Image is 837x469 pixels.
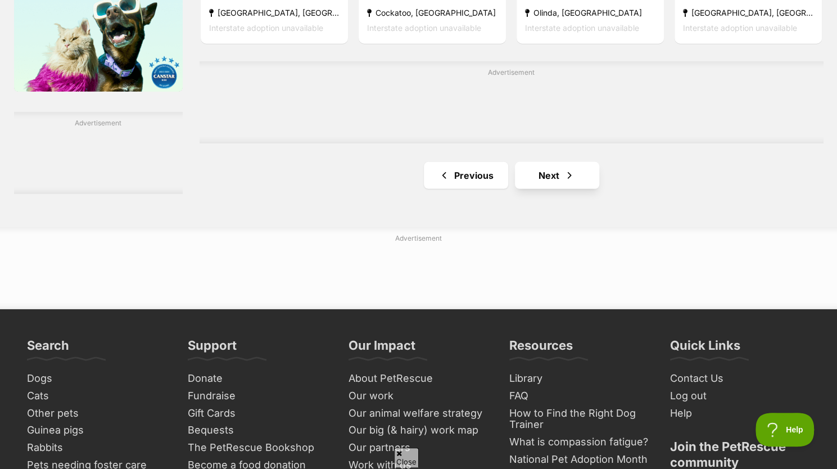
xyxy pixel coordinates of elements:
a: Next page [515,162,599,189]
a: Previous page [424,162,508,189]
a: Our partners [344,439,494,457]
h3: Support [188,337,237,360]
a: Other pets [22,405,172,422]
a: Cats [22,387,172,405]
span: Interstate adoption unavailable [525,22,639,32]
strong: Cockatoo, [GEOGRAPHIC_DATA] [367,4,497,20]
a: Rabbits [22,439,172,457]
a: FAQ [505,387,654,405]
strong: [GEOGRAPHIC_DATA], [GEOGRAPHIC_DATA] [683,4,813,20]
a: Library [505,370,654,387]
a: The PetRescue Bookshop [183,439,333,457]
a: What is compassion fatigue? [505,434,654,451]
h3: Our Impact [349,337,415,360]
a: National Pet Adoption Month [505,451,654,468]
a: Help [666,405,815,422]
h3: Resources [509,337,573,360]
a: Donate [183,370,333,387]
a: About PetRescue [344,370,494,387]
span: Interstate adoption unavailable [683,22,797,32]
a: Dogs [22,370,172,387]
nav: Pagination [200,162,824,189]
div: Advertisement [14,112,183,194]
a: Our work [344,387,494,405]
a: Gift Cards [183,405,333,422]
h3: Quick Links [670,337,740,360]
span: Close [394,448,419,467]
a: Log out [666,387,815,405]
iframe: Help Scout Beacon - Open [755,413,815,447]
a: Bequests [183,422,333,439]
span: Interstate adoption unavailable [209,22,323,32]
strong: [GEOGRAPHIC_DATA], [GEOGRAPHIC_DATA] [209,4,340,20]
a: Fundraise [183,387,333,405]
strong: Olinda, [GEOGRAPHIC_DATA] [525,4,655,20]
span: Interstate adoption unavailable [367,22,481,32]
a: Guinea pigs [22,422,172,439]
h3: Search [27,337,69,360]
a: Our big (& hairy) work map [344,422,494,439]
div: Advertisement [200,61,824,143]
a: How to Find the Right Dog Trainer [505,405,654,434]
a: Contact Us [666,370,815,387]
a: Our animal welfare strategy [344,405,494,422]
